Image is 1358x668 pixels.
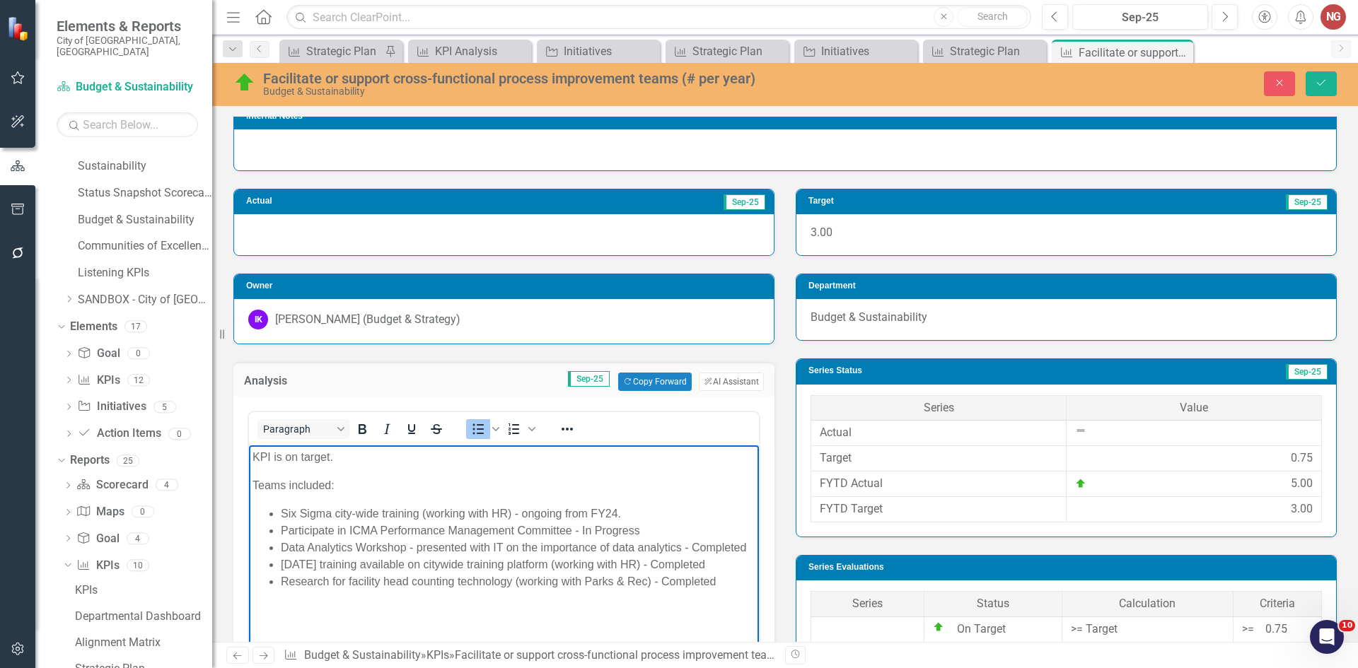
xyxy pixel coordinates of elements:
a: Maps [76,504,124,520]
img: Not Defined [1075,425,1086,436]
h3: Department [808,281,1329,291]
div: IK [248,310,268,329]
td: Actual [811,421,1067,446]
iframe: Intercom live chat [1310,620,1344,654]
input: Search ClearPoint... [286,5,1031,30]
div: Alignment Matrix [75,636,212,649]
img: On Target [233,71,256,94]
a: Departmental Dashboard [71,604,212,627]
small: City of [GEOGRAPHIC_DATA], [GEOGRAPHIC_DATA] [57,35,198,58]
a: Initiatives [77,399,146,415]
button: Reveal or hide additional toolbar items [555,419,579,439]
span: Sep-25 [724,194,765,210]
a: SANDBOX - City of [GEOGRAPHIC_DATA] [78,292,212,308]
a: Strategic Plan [283,42,381,60]
div: Sep-25 [1077,9,1203,26]
div: 12 [127,374,150,386]
div: 17 [124,321,147,333]
span: 3.00 [811,225,832,239]
th: Status [924,591,1062,616]
div: Numbered list [502,419,538,439]
div: Initiatives [821,42,914,60]
h3: Analysis [244,375,338,387]
button: Underline [400,419,424,439]
span: Sep-25 [1286,194,1328,210]
a: Goal [77,346,120,362]
a: Initiatives [540,42,656,60]
a: Strategic Plan [669,42,785,60]
a: Reports [70,452,110,469]
div: 0.75 [1291,450,1313,467]
img: ClearPoint Strategy [7,16,32,40]
div: Bullet list [466,419,501,439]
td: FYTD Actual [811,471,1067,497]
a: Elements [70,319,117,335]
h3: Series Evaluations [808,563,1329,572]
a: KPIs [71,578,212,601]
a: Budget & Sustainability [57,79,198,95]
h3: Target [808,197,1001,206]
a: KPI Analysis [412,42,528,60]
a: Budget & Sustainability [304,648,421,662]
span: Sep-25 [1286,364,1328,380]
a: KPIs [426,648,449,662]
div: 5.00 [1291,476,1313,492]
button: Strikethrough [424,419,448,439]
button: Bold [350,419,374,439]
span: Search [977,11,1008,22]
div: 25 [117,455,139,467]
span: Sep-25 [568,371,610,387]
div: 4 [127,532,149,544]
button: Sep-25 [1072,4,1208,30]
div: 10 [127,559,149,571]
div: [PERSON_NAME] (Budget & Strategy) [275,312,460,328]
a: KPIs [76,558,119,574]
div: Departmental Dashboard [75,610,212,623]
img: On Target [933,621,944,633]
button: Italic [375,419,399,439]
div: Facilitate or support cross-functional process improvement teams (# per year) [455,648,842,662]
span: 10 [1339,620,1355,631]
div: 0 [168,428,191,440]
div: Strategic Plan [950,42,1043,60]
div: KPIs [75,584,212,597]
th: Calculation [1062,591,1233,616]
a: Status Snapshot Scorecard [78,185,212,201]
div: 4 [156,479,178,491]
a: Goal [76,531,119,547]
a: Listening KPIs [78,265,212,281]
div: 3.00 [1291,501,1313,517]
h3: Owner [246,281,767,291]
button: Copy Forward [618,373,691,391]
input: Search Below... [57,112,198,137]
a: Action Items [77,426,161,442]
a: Sustainability [78,158,212,175]
div: » » [284,648,774,664]
span: Paragraph [263,423,332,435]
div: Strategic Plan [692,42,785,60]
th: Value [1067,395,1322,421]
div: 0 [127,348,150,360]
div: 0 [132,506,154,518]
a: Alignment Matrix [71,631,212,653]
div: 5 [153,401,176,413]
div: Budget & Sustainability [263,86,852,97]
div: On Target [933,621,1052,638]
th: Series [811,591,924,616]
button: NG [1321,4,1346,30]
span: Elements & Reports [57,18,198,35]
a: Scorecard [76,477,148,493]
th: Series [811,395,1067,421]
td: FYTD Target [811,496,1067,522]
button: Block Paragraph [257,419,349,439]
h3: Series Status [808,366,1097,375]
div: KPI Analysis [435,42,528,60]
a: Strategic Plan [927,42,1043,60]
h3: Actual [246,197,441,206]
